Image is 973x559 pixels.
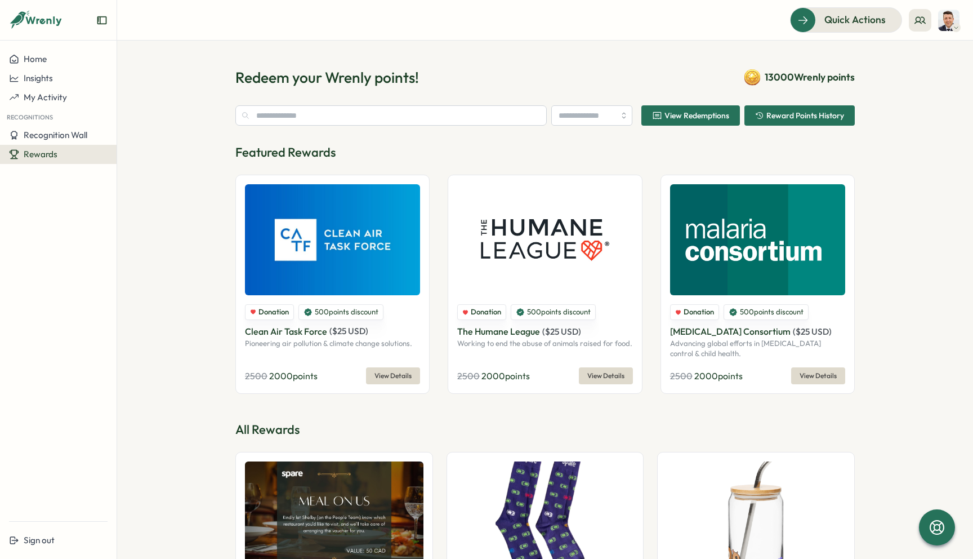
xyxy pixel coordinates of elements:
span: 2500 [670,370,693,381]
img: Clean Air Task Force [245,184,420,295]
span: View Details [374,368,412,384]
h1: Redeem your Wrenly points! [235,68,419,87]
img: Malaria Consortium [670,184,845,295]
button: View Details [366,367,420,384]
p: Advancing global efforts in [MEDICAL_DATA] control & child health. [670,339,845,358]
div: 500 points discount [511,304,596,320]
img: Matt Savel [938,10,959,31]
span: View Details [587,368,624,384]
span: 2000 points [694,370,743,381]
button: Expand sidebar [96,15,108,26]
span: Donation [684,307,714,317]
p: All Rewards [235,421,855,438]
span: ( $ 25 USD ) [329,326,368,336]
span: Sign out [24,535,55,545]
span: Recognition Wall [24,130,87,140]
span: ( $ 25 USD ) [542,326,581,337]
span: Rewards [24,149,57,159]
p: Clean Air Task Force [245,325,327,339]
span: Quick Actions [824,12,886,27]
span: 2000 points [481,370,530,381]
span: 2500 [457,370,480,381]
p: The Humane League [457,325,540,339]
button: View Details [579,367,633,384]
img: The Humane League [457,184,632,295]
p: Pioneering air pollution & climate change solutions. [245,339,420,349]
p: [MEDICAL_DATA] Consortium [670,325,791,339]
span: My Activity [24,92,67,103]
span: Donation [258,307,289,317]
span: Home [24,54,47,64]
span: 2000 points [269,370,318,381]
span: ( $ 25 USD ) [793,326,832,337]
button: View Redemptions [641,105,740,126]
span: 13000 Wrenly points [765,70,855,85]
div: 500 points discount [724,304,809,320]
button: Quick Actions [790,7,902,32]
p: Featured Rewards [235,144,855,161]
span: View Redemptions [664,112,729,119]
p: Working to end the abuse of animals raised for food. [457,339,632,349]
div: 500 points discount [298,304,383,320]
span: Insights [24,73,53,83]
span: Reward Points History [766,112,844,119]
button: Reward Points History [744,105,855,126]
span: 2500 [245,370,267,381]
span: View Details [800,368,837,384]
span: Donation [471,307,501,317]
button: View Details [791,367,845,384]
